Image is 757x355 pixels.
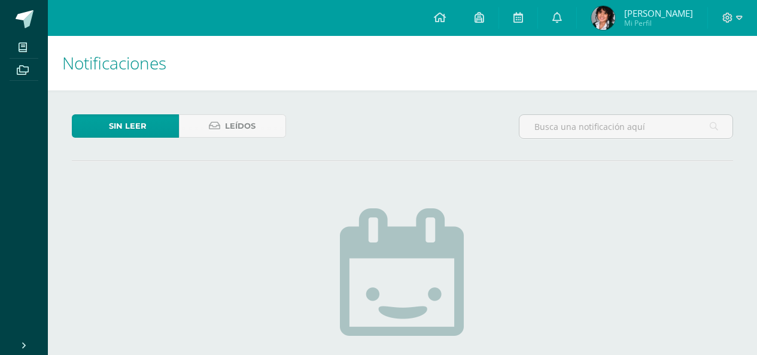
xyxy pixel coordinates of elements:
[519,115,732,138] input: Busca una notificación aquí
[179,114,286,138] a: Leídos
[72,114,179,138] a: Sin leer
[591,6,615,30] img: f22d1fbec2e0104d1ae189aa0c628e81.png
[62,51,166,74] span: Notificaciones
[109,115,147,137] span: Sin leer
[624,7,693,19] span: [PERSON_NAME]
[624,18,693,28] span: Mi Perfil
[225,115,256,137] span: Leídos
